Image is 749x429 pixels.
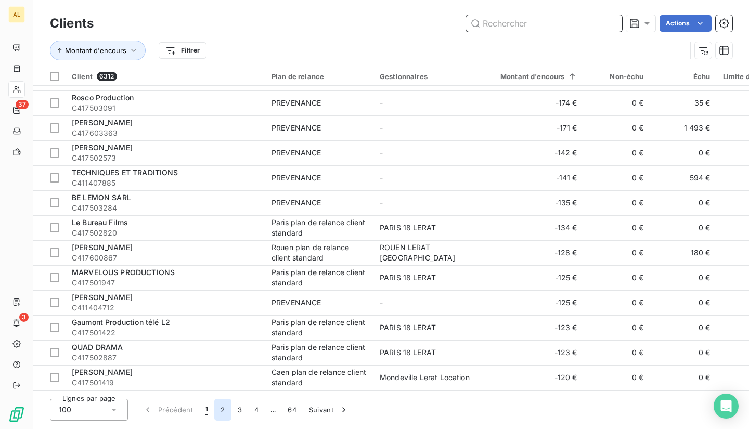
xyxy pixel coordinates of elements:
[650,140,717,165] td: 0 €
[272,123,321,133] div: PREVENANCE
[72,243,133,252] span: [PERSON_NAME]
[482,315,584,340] td: -123 €
[272,198,321,208] div: PREVENANCE
[272,242,367,263] div: Rouen plan de relance client standard
[303,399,355,421] button: Suivant
[272,342,367,363] div: Paris plan de relance client standard
[380,198,383,207] span: -
[72,203,259,213] span: C417503284
[584,290,650,315] td: 0 €
[72,303,259,313] span: C411404712
[650,340,717,365] td: 0 €
[72,228,259,238] span: C417502820
[380,123,383,132] span: -
[72,128,259,138] span: C417603363
[72,143,133,152] span: [PERSON_NAME]
[584,215,650,240] td: 0 €
[482,340,584,365] td: -123 €
[482,140,584,165] td: -142 €
[72,378,259,388] span: C417501419
[159,42,206,59] button: Filtrer
[72,103,259,113] span: C417503091
[650,115,717,140] td: 1 493 €
[136,399,199,421] button: Précédent
[584,165,650,190] td: 0 €
[380,148,383,157] span: -
[50,41,146,60] button: Montant d'encours
[380,348,436,357] span: PARIS 18 LERAT
[584,365,650,390] td: 0 €
[265,401,281,418] span: …
[72,268,175,277] span: MARVELOUS PRODUCTIONS
[650,315,717,340] td: 0 €
[584,340,650,365] td: 0 €
[272,317,367,338] div: Paris plan de relance client standard
[8,406,25,423] img: Logo LeanPay
[231,399,248,421] button: 3
[72,193,131,202] span: BE LEMON SARL
[72,353,259,363] span: C417502887
[50,14,94,33] h3: Clients
[650,190,717,215] td: 0 €
[482,265,584,290] td: -125 €
[380,273,436,282] span: PARIS 18 LERAT
[584,140,650,165] td: 0 €
[590,72,644,81] div: Non-échu
[272,217,367,238] div: Paris plan de relance client standard
[482,190,584,215] td: -135 €
[72,93,134,102] span: Rosco Production
[72,218,128,227] span: Le Bureau Films
[72,153,259,163] span: C417502573
[214,399,231,421] button: 2
[584,265,650,290] td: 0 €
[656,72,711,81] div: Échu
[380,72,475,81] div: Gestionnaires
[380,298,383,307] span: -
[482,115,584,140] td: -171 €
[272,267,367,288] div: Paris plan de relance client standard
[272,98,321,108] div: PREVENANCE
[380,173,383,182] span: -
[72,278,259,288] span: C417501947
[380,373,470,382] span: Mondeville Lerat Location
[714,394,739,419] div: Open Intercom Messenger
[272,148,321,158] div: PREVENANCE
[488,72,577,81] div: Montant d'encours
[650,165,717,190] td: 594 €
[584,190,650,215] td: 0 €
[482,290,584,315] td: -125 €
[248,399,265,421] button: 4
[205,405,208,415] span: 1
[380,223,436,232] span: PARIS 18 LERAT
[72,328,259,338] span: C417501422
[72,118,133,127] span: [PERSON_NAME]
[272,72,367,81] div: Plan de relance
[19,313,29,322] span: 3
[482,365,584,390] td: -120 €
[199,399,214,421] button: 1
[380,323,436,332] span: PARIS 18 LERAT
[482,215,584,240] td: -134 €
[584,240,650,265] td: 0 €
[72,253,259,263] span: C417600867
[72,368,133,376] span: [PERSON_NAME]
[650,265,717,290] td: 0 €
[272,173,321,183] div: PREVENANCE
[281,399,303,421] button: 64
[72,343,123,352] span: QUAD DRAMA
[380,243,456,262] span: ROUEN LERAT [GEOGRAPHIC_DATA]
[482,165,584,190] td: -141 €
[272,367,367,388] div: Caen plan de relance client standard
[8,6,25,23] div: AL
[380,98,383,107] span: -
[650,90,717,115] td: 35 €
[650,215,717,240] td: 0 €
[16,100,29,109] span: 37
[650,365,717,390] td: 0 €
[650,240,717,265] td: 180 €
[584,315,650,340] td: 0 €
[72,178,259,188] span: C411407885
[72,72,93,81] span: Client
[466,15,622,32] input: Rechercher
[584,115,650,140] td: 0 €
